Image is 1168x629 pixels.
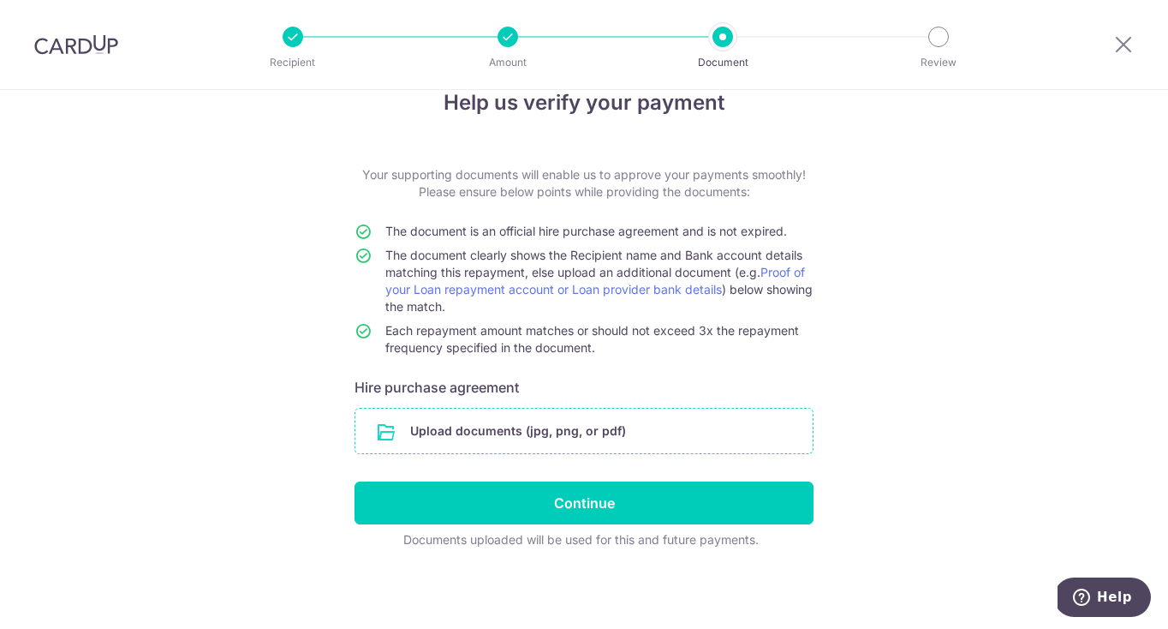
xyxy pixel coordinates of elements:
[34,34,118,55] img: CardUp
[229,54,356,71] p: Recipient
[385,248,813,314] span: The document clearly shows the Recipient name and Bank account details matching this repayment, e...
[355,87,813,118] h4: Help us verify your payment
[444,54,571,71] p: Amount
[1058,578,1151,620] iframe: Opens a widget where you can find more information
[355,166,813,201] p: Your supporting documents will enable us to approve your payments smoothly! Please ensure below p...
[659,54,786,71] p: Document
[355,377,813,398] h6: Hire purchase agreement
[355,408,813,454] div: Upload documents (jpg, png, or pdf)
[355,531,807,548] div: Documents uploaded will be used for this and future payments.
[355,482,813,524] input: Continue
[385,224,787,238] span: The document is an official hire purchase agreement and is not expired.
[385,323,799,355] span: Each repayment amount matches or should not exceed 3x the repayment frequency specified in the do...
[875,54,1002,71] p: Review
